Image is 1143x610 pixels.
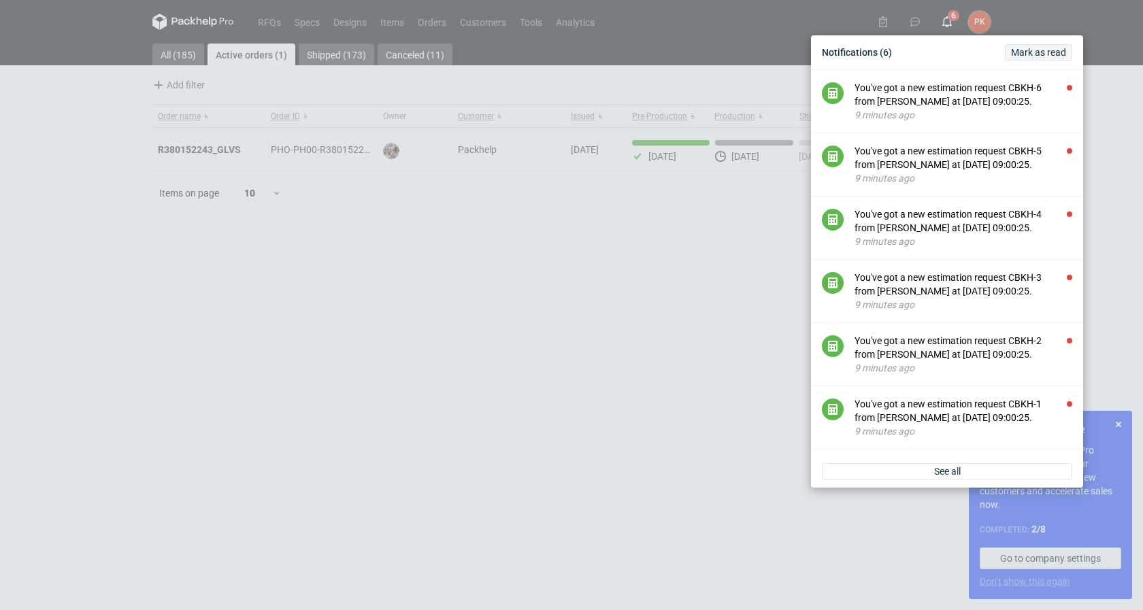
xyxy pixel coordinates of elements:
[855,361,1072,375] div: 9 minutes ago
[855,144,1072,171] div: You've got a new estimation request CBKH-5 from [PERSON_NAME] at [DATE] 09:00:25.
[855,271,1072,311] button: You've got a new estimation request CBKH-3 from [PERSON_NAME] at [DATE] 09:00:25.9 minutes ago
[855,397,1072,438] button: You've got a new estimation request CBKH-1 from [PERSON_NAME] at [DATE] 09:00:25.9 minutes ago
[855,81,1072,108] div: You've got a new estimation request CBKH-6 from [PERSON_NAME] at [DATE] 09:00:25.
[855,298,1072,311] div: 9 minutes ago
[855,235,1072,248] div: 9 minutes ago
[1005,44,1072,61] button: Mark as read
[855,207,1072,248] button: You've got a new estimation request CBKH-4 from [PERSON_NAME] at [DATE] 09:00:25.9 minutes ago
[855,334,1072,361] div: You've got a new estimation request CBKH-2 from [PERSON_NAME] at [DATE] 09:00:25.
[822,463,1072,479] a: See all
[855,144,1072,185] button: You've got a new estimation request CBKH-5 from [PERSON_NAME] at [DATE] 09:00:25.9 minutes ago
[855,424,1072,438] div: 9 minutes ago
[816,41,1078,64] div: Notifications (6)
[855,397,1072,424] div: You've got a new estimation request CBKH-1 from [PERSON_NAME] at [DATE] 09:00:25.
[855,271,1072,298] div: You've got a new estimation request CBKH-3 from [PERSON_NAME] at [DATE] 09:00:25.
[934,467,961,476] span: See all
[855,81,1072,122] button: You've got a new estimation request CBKH-6 from [PERSON_NAME] at [DATE] 09:00:25.9 minutes ago
[855,207,1072,235] div: You've got a new estimation request CBKH-4 from [PERSON_NAME] at [DATE] 09:00:25.
[855,171,1072,185] div: 9 minutes ago
[855,108,1072,122] div: 9 minutes ago
[855,334,1072,375] button: You've got a new estimation request CBKH-2 from [PERSON_NAME] at [DATE] 09:00:25.9 minutes ago
[1011,48,1066,57] span: Mark as read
